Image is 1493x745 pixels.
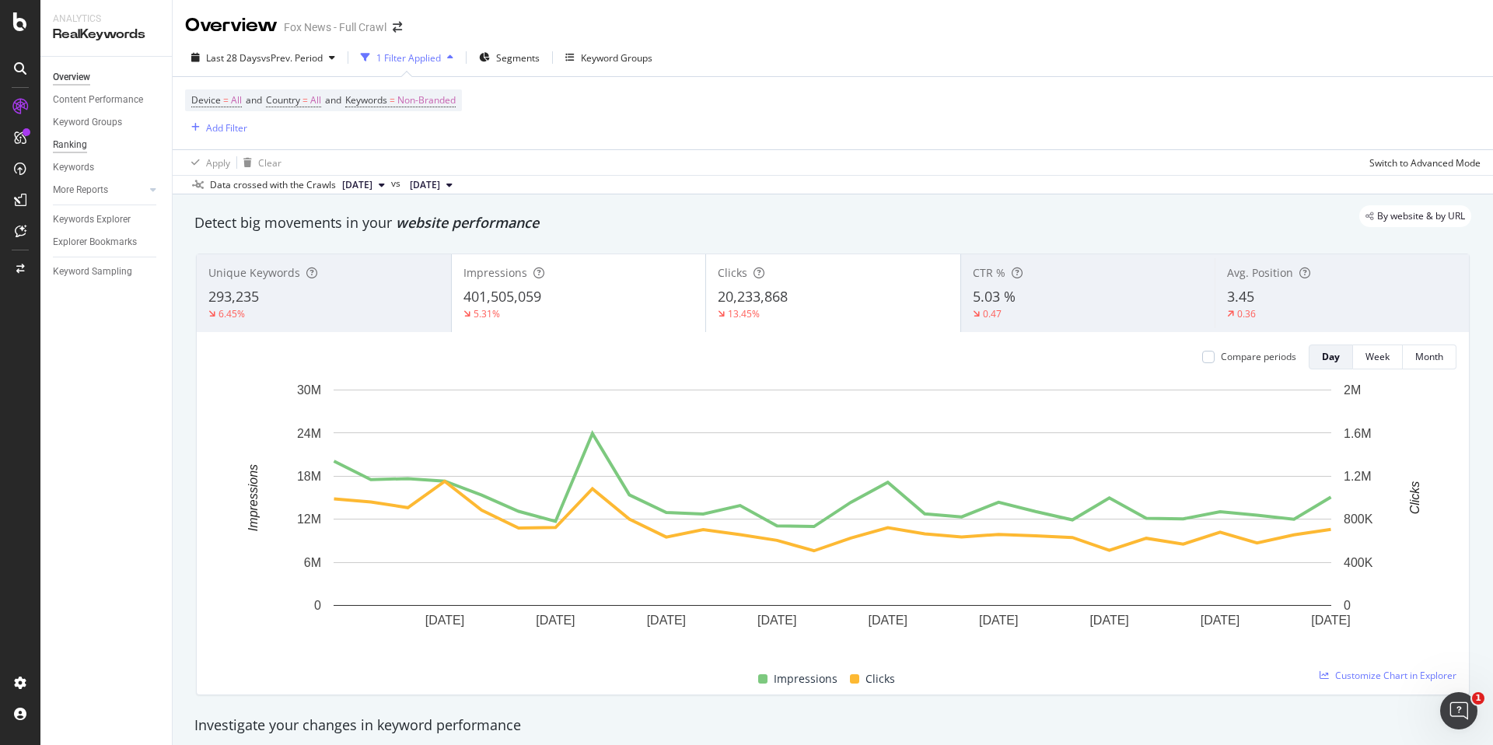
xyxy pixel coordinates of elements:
[206,156,230,170] div: Apply
[728,307,760,320] div: 13.45%
[1408,481,1421,515] text: Clicks
[1415,350,1443,363] div: Month
[1237,307,1256,320] div: 0.36
[53,69,161,86] a: Overview
[185,150,230,175] button: Apply
[718,265,747,280] span: Clicks
[208,265,300,280] span: Unique Keywords
[206,51,261,65] span: Last 28 Days
[536,614,575,627] text: [DATE]
[1403,345,1456,369] button: Month
[53,182,108,198] div: More Reports
[53,182,145,198] a: More Reports
[297,512,321,526] text: 12M
[869,614,907,627] text: [DATE]
[1359,205,1471,227] div: legacy label
[973,287,1016,306] span: 5.03 %
[1344,599,1351,612] text: 0
[297,426,321,439] text: 24M
[1369,156,1481,170] div: Switch to Advanced Mode
[53,159,94,176] div: Keywords
[774,670,837,688] span: Impressions
[1320,669,1456,682] a: Customize Chart in Explorer
[1089,614,1128,627] text: [DATE]
[1311,614,1350,627] text: [DATE]
[1201,614,1240,627] text: [DATE]
[266,93,300,107] span: Country
[246,93,262,107] span: and
[865,670,895,688] span: Clicks
[391,177,404,191] span: vs
[209,382,1456,652] svg: A chart.
[474,307,500,320] div: 5.31%
[345,93,387,107] span: Keywords
[247,464,260,531] text: Impressions
[393,22,402,33] div: arrow-right-arrow-left
[297,470,321,483] text: 18M
[185,118,247,137] button: Add Filter
[1344,426,1372,439] text: 1.6M
[223,93,229,107] span: =
[559,45,659,70] button: Keyword Groups
[53,212,131,228] div: Keywords Explorer
[53,114,122,131] div: Keyword Groups
[314,599,321,612] text: 0
[325,93,341,107] span: and
[983,307,1002,320] div: 0.47
[404,176,459,194] button: [DATE]
[496,51,540,65] span: Segments
[53,212,161,228] a: Keywords Explorer
[304,556,321,569] text: 6M
[261,51,323,65] span: vs Prev. Period
[53,137,87,153] div: Ranking
[342,178,372,192] span: 2025 Oct. 2nd
[1344,383,1361,397] text: 2M
[463,265,527,280] span: Impressions
[757,614,796,627] text: [DATE]
[1363,150,1481,175] button: Switch to Advanced Mode
[53,26,159,44] div: RealKeywords
[376,51,441,65] div: 1 Filter Applied
[219,307,245,320] div: 6.45%
[53,159,161,176] a: Keywords
[237,150,281,175] button: Clear
[310,89,321,111] span: All
[647,614,686,627] text: [DATE]
[53,69,90,86] div: Overview
[390,93,395,107] span: =
[297,383,321,397] text: 30M
[973,265,1005,280] span: CTR %
[53,137,161,153] a: Ranking
[355,45,460,70] button: 1 Filter Applied
[1344,512,1373,526] text: 800K
[1472,692,1484,705] span: 1
[185,45,341,70] button: Last 28 DaysvsPrev. Period
[53,264,132,280] div: Keyword Sampling
[206,121,247,135] div: Add Filter
[194,715,1471,736] div: Investigate your changes in keyword performance
[473,45,546,70] button: Segments
[1309,345,1353,369] button: Day
[1344,556,1373,569] text: 400K
[1335,669,1456,682] span: Customize Chart in Explorer
[53,92,161,108] a: Content Performance
[53,12,159,26] div: Analytics
[208,287,259,306] span: 293,235
[336,176,391,194] button: [DATE]
[1365,350,1390,363] div: Week
[258,156,281,170] div: Clear
[185,12,278,39] div: Overview
[1440,692,1477,729] iframe: Intercom live chat
[53,234,161,250] a: Explorer Bookmarks
[1344,470,1372,483] text: 1.2M
[1227,265,1293,280] span: Avg. Position
[231,89,242,111] span: All
[425,614,464,627] text: [DATE]
[979,614,1018,627] text: [DATE]
[302,93,308,107] span: =
[1377,212,1465,221] span: By website & by URL
[1221,350,1296,363] div: Compare periods
[1322,350,1340,363] div: Day
[1353,345,1403,369] button: Week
